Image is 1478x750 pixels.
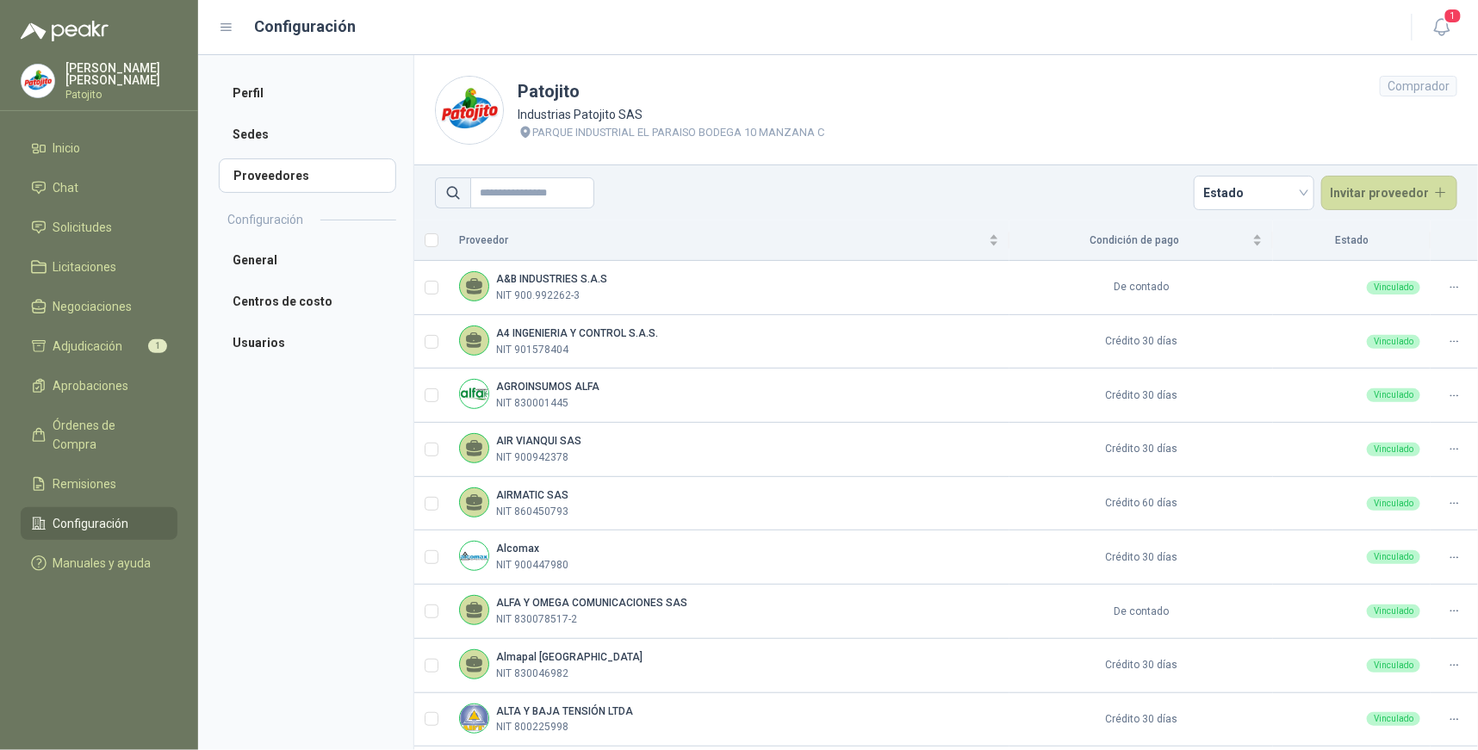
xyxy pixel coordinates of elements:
[1009,530,1273,585] td: Crédito 30 días
[518,105,825,124] p: Industrias Patojito SAS
[496,395,568,412] p: NIT 830001445
[1204,180,1304,206] span: Estado
[496,597,687,609] b: ALFA Y OMEGA COMUNICACIONES SAS
[1367,281,1420,294] div: Vinculado
[53,416,161,454] span: Órdenes de Compra
[53,554,152,573] span: Manuales y ayuda
[436,77,503,144] img: Company Logo
[53,257,117,276] span: Licitaciones
[53,474,117,493] span: Remisiones
[219,325,396,360] a: Usuarios
[53,514,129,533] span: Configuración
[496,288,580,304] p: NIT 900.992262-3
[1009,477,1273,531] td: Crédito 60 días
[219,284,396,319] a: Centros de costo
[227,210,303,229] h2: Configuración
[65,62,177,86] p: [PERSON_NAME] [PERSON_NAME]
[255,15,357,39] h1: Configuración
[1273,220,1431,261] th: Estado
[496,666,568,682] p: NIT 830046982
[1380,76,1457,96] div: Comprador
[533,124,825,141] p: PARQUE INDUSTRIAL EL PARAISO BODEGA 10 MANZANA C
[496,489,568,501] b: AIRMATIC SAS
[1009,585,1273,639] td: De contado
[1009,315,1273,369] td: Crédito 30 días
[496,719,568,735] p: NIT 800225998
[1009,220,1273,261] th: Condición de pago
[1009,639,1273,693] td: Crédito 30 días
[21,171,177,204] a: Chat
[1367,443,1420,456] div: Vinculado
[1367,604,1420,618] div: Vinculado
[1426,12,1457,43] button: 1
[496,611,577,628] p: NIT 830078517-2
[219,158,396,193] a: Proveedores
[21,211,177,244] a: Solicitudes
[1009,369,1273,423] td: Crédito 30 días
[53,218,113,237] span: Solicitudes
[53,376,129,395] span: Aprobaciones
[21,21,109,41] img: Logo peakr
[21,468,177,500] a: Remisiones
[1367,712,1420,726] div: Vinculado
[1020,232,1249,249] span: Condición de pago
[21,369,177,402] a: Aprobaciones
[219,76,396,110] a: Perfil
[496,342,568,358] p: NIT 901578404
[21,132,177,164] a: Inicio
[459,232,985,249] span: Proveedor
[1444,8,1462,24] span: 1
[1009,693,1273,747] td: Crédito 30 días
[21,547,177,580] a: Manuales y ayuda
[496,651,643,663] b: Almapal [GEOGRAPHIC_DATA]
[496,273,607,285] b: A&B INDUSTRIES S.A.S
[1009,261,1273,315] td: De contado
[496,327,658,339] b: A4 INGENIERIA Y CONTROL S.A.S.
[21,409,177,461] a: Órdenes de Compra
[496,381,599,393] b: AGROINSUMOS ALFA
[219,243,396,277] a: General
[1009,423,1273,477] td: Crédito 30 días
[460,704,488,733] img: Company Logo
[496,504,568,520] p: NIT 860450793
[460,542,488,570] img: Company Logo
[53,337,123,356] span: Adjudicación
[148,339,167,353] span: 1
[496,542,539,555] b: Alcomax
[1321,176,1458,210] button: Invitar proveedor
[219,117,396,152] a: Sedes
[21,507,177,540] a: Configuración
[1367,659,1420,673] div: Vinculado
[496,449,568,466] p: NIT 900942378
[1367,550,1420,564] div: Vinculado
[496,435,581,447] b: AIR VIANQUI SAS
[496,705,633,717] b: ALTA Y BAJA TENSIÓN LTDA
[21,330,177,363] a: Adjudicación1
[1367,388,1420,402] div: Vinculado
[1367,335,1420,349] div: Vinculado
[21,251,177,283] a: Licitaciones
[21,290,177,323] a: Negociaciones
[1367,497,1420,511] div: Vinculado
[53,297,133,316] span: Negociaciones
[53,178,79,197] span: Chat
[53,139,81,158] span: Inicio
[518,78,825,105] h1: Patojito
[449,220,1009,261] th: Proveedor
[65,90,177,100] p: Patojito
[460,380,488,408] img: Company Logo
[496,557,568,573] p: NIT 900447980
[22,65,54,97] img: Company Logo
